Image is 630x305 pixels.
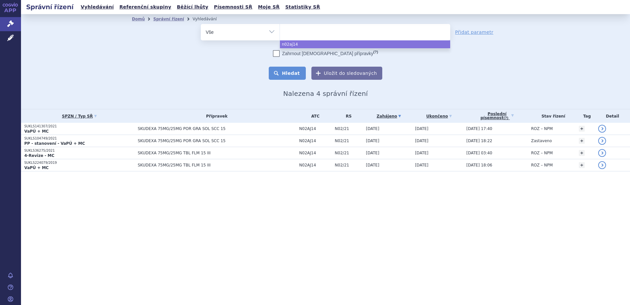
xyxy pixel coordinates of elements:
span: [DATE] [366,139,379,143]
span: [DATE] [366,163,379,167]
span: N02AJ14 [299,151,332,155]
span: SKUDEXA 75MG/25MG POR GRA SOL SCC 15 [138,139,296,143]
span: [DATE] [415,126,429,131]
p: SUKLS141307/2021 [24,124,135,129]
span: [DATE] 17:40 [466,126,492,131]
a: SPZN / Typ SŘ [24,112,135,121]
p: SUKLS104749/2021 [24,136,135,141]
a: detail [598,125,606,133]
strong: 4-Revize - MC [24,153,54,158]
span: [DATE] [415,163,429,167]
span: SKUDEXA 75MG/25MG POR GRA SOL SCC 15 [138,126,296,131]
a: Zahájeno [366,112,412,121]
a: detail [598,137,606,145]
span: [DATE] [366,151,379,155]
span: SKUDEXA 75MG/25MG TBL FLM 15 III [138,163,296,167]
li: Vyhledávání [193,14,225,24]
a: + [579,126,585,132]
span: N02AJ14 [299,126,332,131]
strong: VaPÚ + MC [24,129,49,134]
a: + [579,138,585,144]
span: N02/21 [335,151,363,155]
a: Vyhledávání [79,3,116,11]
span: N02AJ14 [299,163,332,167]
a: + [579,150,585,156]
a: Domů [132,17,145,21]
th: Stav řízení [528,109,576,123]
a: + [579,162,585,168]
span: [DATE] [366,126,379,131]
h2: Správní řízení [21,2,79,11]
label: Zahrnout [DEMOGRAPHIC_DATA] přípravky [273,50,378,57]
span: ROZ – NPM [531,163,553,167]
span: N02/21 [335,163,363,167]
span: N02/21 [335,126,363,131]
p: SUKLS36275/2021 [24,148,135,153]
a: Moje SŘ [256,3,282,11]
span: [DATE] [415,151,429,155]
a: Přidat parametr [455,29,493,35]
a: Statistiky SŘ [283,3,322,11]
a: detail [598,161,606,169]
span: [DATE] 03:40 [466,151,492,155]
a: Písemnosti SŘ [212,3,254,11]
span: ROZ – NPM [531,126,553,131]
span: N02AJ14 [299,139,332,143]
abbr: (?) [503,116,508,120]
p: SUKLS224079/2019 [24,161,135,165]
button: Uložit do sledovaných [311,67,382,80]
span: [DATE] 18:06 [466,163,492,167]
a: Běžící lhůty [175,3,210,11]
a: Správní řízení [153,17,184,21]
a: Ukončeno [415,112,463,121]
span: Nalezena 4 správní řízení [283,90,368,98]
span: [DATE] 18:22 [466,139,492,143]
strong: VaPÚ + MC [24,165,49,170]
th: Detail [595,109,630,123]
span: SKUDEXA 75MG/25MG TBL FLM 15 III [138,151,296,155]
span: Zastaveno [531,139,552,143]
a: Poslednípísemnost(?) [466,109,528,123]
th: RS [331,109,363,123]
span: [DATE] [415,139,429,143]
th: Přípravek [135,109,296,123]
abbr: (?) [373,50,378,54]
li: n02aj14 [280,40,450,48]
strong: PP - stanovení - VaPÚ + MC [24,141,85,146]
span: N02/21 [335,139,363,143]
a: detail [598,149,606,157]
span: ROZ – NPM [531,151,553,155]
th: Tag [576,109,595,123]
a: Referenční skupiny [117,3,173,11]
th: ATC [296,109,332,123]
button: Hledat [269,67,306,80]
